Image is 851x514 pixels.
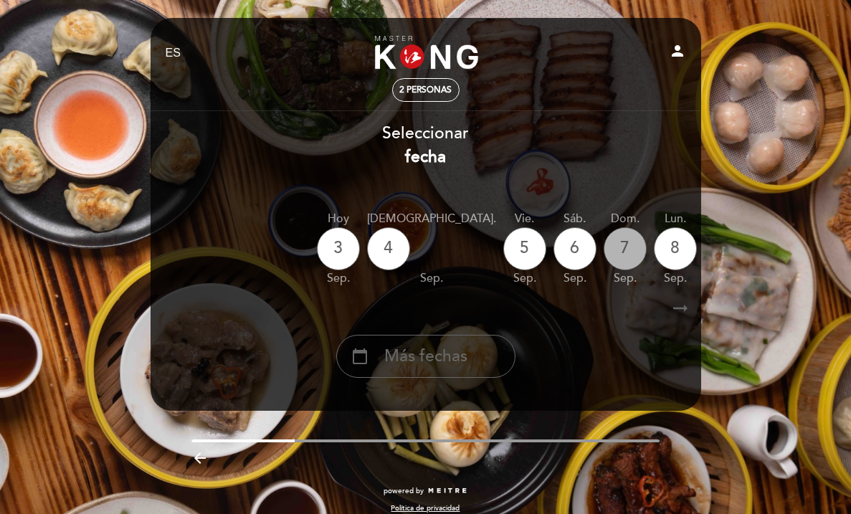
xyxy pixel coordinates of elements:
[503,211,546,227] div: vie.
[391,503,460,513] a: Política de privacidad
[604,211,647,227] div: dom.
[669,42,686,60] i: person
[503,270,546,287] div: sep.
[670,293,691,324] i: arrow_right_alt
[654,227,697,270] div: 8
[384,486,424,496] span: powered by
[336,34,515,73] a: Master Kong Pueblo Libre
[553,211,596,227] div: sáb.
[604,270,647,287] div: sep.
[384,486,468,496] a: powered by
[317,211,360,227] div: Hoy
[553,227,596,270] div: 6
[367,211,496,227] div: [DEMOGRAPHIC_DATA].
[367,270,496,287] div: sep.
[367,227,410,270] div: 4
[150,122,702,169] div: Seleccionar
[384,345,467,368] span: Más fechas
[405,147,446,167] b: fecha
[654,211,697,227] div: lun.
[503,227,546,270] div: 5
[427,487,468,495] img: MEITRE
[553,270,596,287] div: sep.
[604,227,647,270] div: 7
[317,227,360,270] div: 3
[351,344,369,368] i: calendar_today
[317,270,360,287] div: sep.
[399,85,452,95] span: 2 personas
[669,42,686,65] button: person
[191,449,209,467] i: arrow_backward
[654,270,697,287] div: sep.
